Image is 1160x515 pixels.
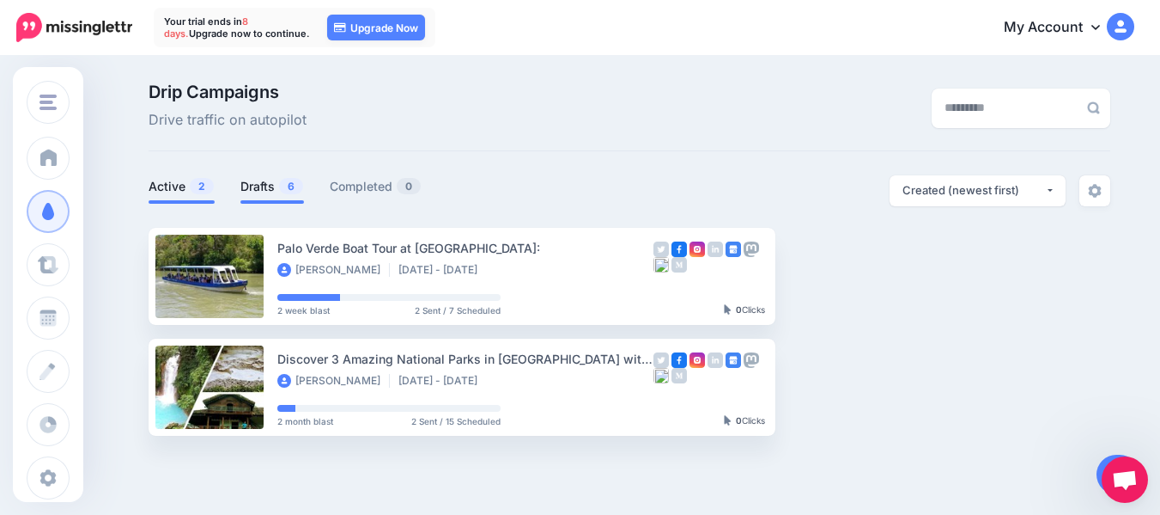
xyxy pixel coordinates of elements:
a: Upgrade Now [327,15,425,40]
img: medium-grey-square.png [671,368,687,383]
img: settings-grey.png [1088,184,1102,198]
img: facebook-square.png [671,353,687,368]
span: 8 days. [164,15,248,40]
img: pointer-grey-darker.png [724,415,732,426]
button: Created (newest first) [890,175,1066,206]
img: pointer-grey-darker.png [724,304,732,315]
span: 0 [397,178,421,194]
span: 2 month blast [277,417,333,426]
div: Discover 3 Amazing National Parks in [GEOGRAPHIC_DATA] with Best Tours CR [277,349,653,369]
img: twitter-grey-square.png [653,242,669,257]
li: [PERSON_NAME] [277,374,390,388]
img: instagram-square.png [689,353,705,368]
span: Drip Campaigns [149,83,307,101]
img: search-grey-6.png [1087,101,1100,114]
span: Drive traffic on autopilot [149,109,307,132]
img: google_business-square.png [726,353,741,368]
span: 2 Sent / 7 Scheduled [415,306,501,315]
img: mastodon-grey-square.png [744,242,759,257]
div: Open chat [1102,457,1148,503]
a: My Account [987,7,1134,49]
li: [PERSON_NAME] [277,263,390,277]
p: Your trial ends in Upgrade now to continue. [164,15,310,40]
span: 2 Sent / 15 Scheduled [411,417,501,426]
div: Palo Verde Boat Tour at [GEOGRAPHIC_DATA]: [277,238,653,258]
img: bluesky-grey-square.png [653,257,669,273]
img: linkedin-grey-square.png [708,242,723,257]
span: 2 [190,178,214,194]
div: Clicks [724,416,765,426]
img: twitter-grey-square.png [653,353,669,368]
div: Created (newest first) [902,182,1045,199]
a: Completed0 [330,176,422,197]
a: Drafts6 [240,176,304,197]
li: [DATE] - [DATE] [398,263,486,277]
span: 2 week blast [277,306,330,315]
b: 0 [736,415,742,426]
img: google_business-square.png [726,242,741,257]
div: Clicks [724,305,765,316]
img: Missinglettr [16,13,132,42]
a: Active2 [149,176,215,197]
img: mastodon-grey-square.png [744,353,759,368]
img: bluesky-grey-square.png [653,368,669,383]
img: instagram-square.png [689,242,705,257]
img: linkedin-grey-square.png [708,353,723,368]
li: [DATE] - [DATE] [398,374,486,388]
span: 6 [279,178,303,194]
b: 0 [736,304,742,315]
img: menu.png [39,95,57,110]
img: facebook-square.png [671,242,687,257]
img: medium-grey-square.png [671,257,687,273]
